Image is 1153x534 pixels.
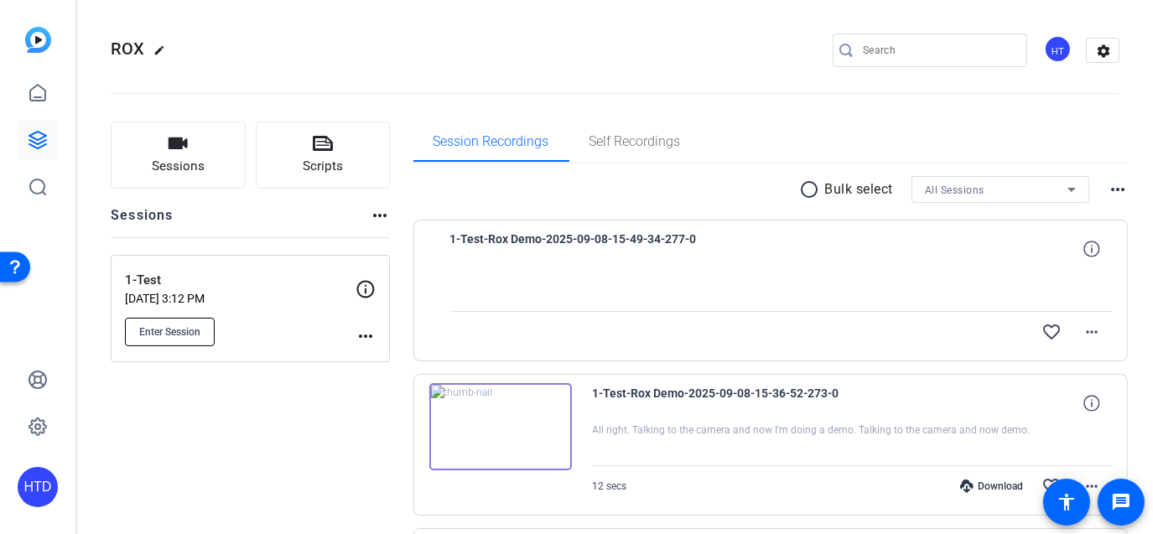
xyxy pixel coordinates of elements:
[1111,492,1131,512] mat-icon: message
[925,184,984,196] span: All Sessions
[952,480,1031,493] div: Download
[863,40,1014,60] input: Search
[125,271,356,290] p: 1-Test
[1087,39,1120,64] mat-icon: settings
[825,179,894,200] p: Bulk select
[800,179,825,200] mat-icon: radio_button_unchecked
[356,326,376,346] mat-icon: more_horiz
[125,292,356,305] p: [DATE] 3:12 PM
[125,318,215,346] button: Enter Session
[589,135,681,148] span: Self Recordings
[18,467,58,507] div: HTD
[593,383,903,423] span: 1-Test-Rox Demo-2025-09-08-15-36-52-273-0
[111,122,246,189] button: Sessions
[1041,322,1062,342] mat-icon: favorite_border
[450,229,761,269] span: 1-Test-Rox Demo-2025-09-08-15-49-34-277-0
[152,157,205,176] span: Sessions
[1082,322,1102,342] mat-icon: more_horiz
[153,44,174,65] mat-icon: edit
[1108,179,1128,200] mat-icon: more_horiz
[434,135,549,148] span: Session Recordings
[1044,35,1073,65] ngx-avatar: Hello Theo Darling
[256,122,391,189] button: Scripts
[139,325,200,339] span: Enter Session
[429,383,572,470] img: thumb-nail
[111,205,174,237] h2: Sessions
[1057,492,1077,512] mat-icon: accessibility
[370,205,390,226] mat-icon: more_horiz
[111,39,145,59] span: ROX
[303,157,343,176] span: Scripts
[1082,476,1102,496] mat-icon: more_horiz
[1044,35,1072,63] div: HT
[1041,476,1062,496] mat-icon: favorite_border
[25,27,51,53] img: blue-gradient.svg
[593,480,627,492] span: 12 secs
